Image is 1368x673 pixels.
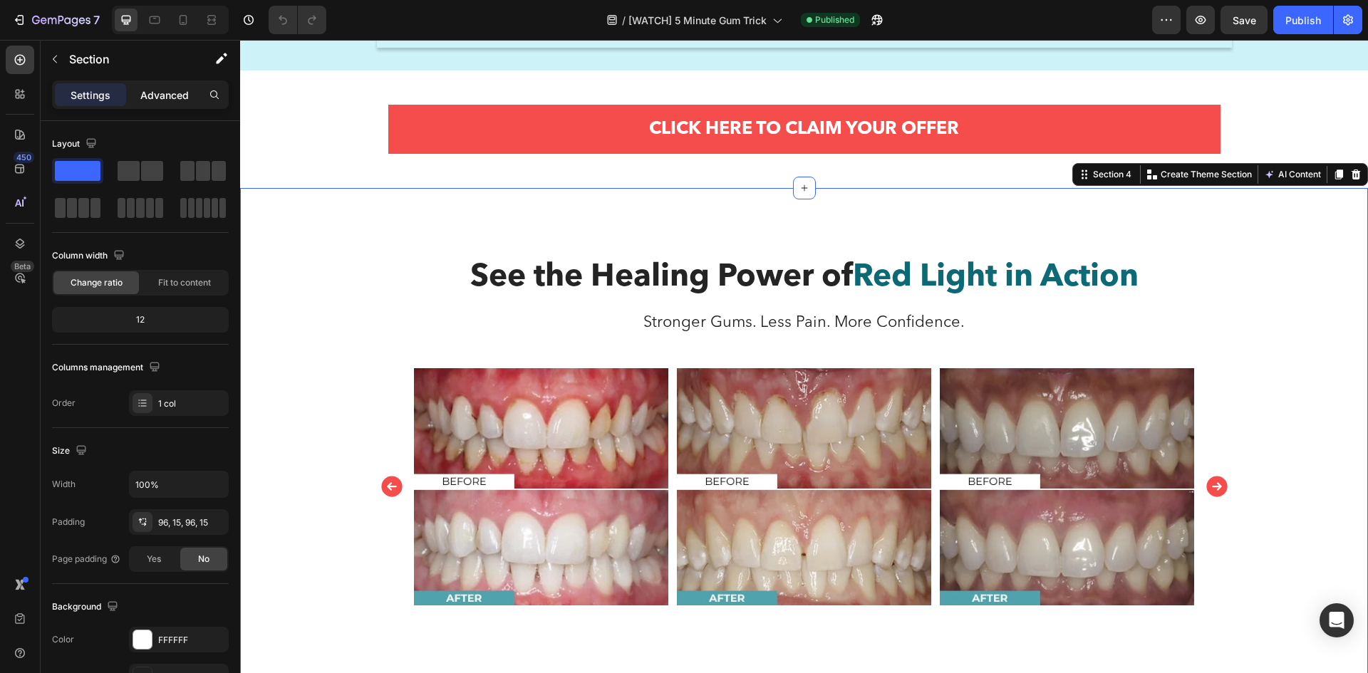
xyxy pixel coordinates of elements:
[11,261,34,272] div: Beta
[52,135,100,154] div: Layout
[52,633,74,646] div: Color
[1285,13,1321,28] div: Publish
[1221,6,1268,34] button: Save
[622,13,626,28] span: /
[52,598,121,617] div: Background
[69,51,186,68] p: Section
[158,397,225,410] div: 1 col
[55,310,226,330] div: 12
[147,553,161,565] span: Yes
[850,128,894,141] div: Section 4
[52,358,163,377] div: Columns management
[71,88,110,103] p: Settings
[6,6,106,34] button: 7
[1320,603,1354,637] div: Open Intercom Messenger
[1233,14,1256,26] span: Save
[71,276,123,289] span: Change ratio
[52,442,90,461] div: Size
[921,128,1012,141] p: Create Theme Section
[437,328,691,565] img: gempages_559617870095450921-a0e4778c-a197-483d-a27a-907e6e292ca2.webp
[628,13,767,28] span: [WATCH] 5 Minute Gum Trick
[700,328,954,565] img: gempages_559617870095450921-ddd9d554-674d-499e-97e8-c18f8fa2d8e2.webp
[52,246,128,266] div: Column width
[403,275,725,291] span: Stronger Gums. Less Pain. More Confidence.
[52,553,121,565] div: Page padding
[174,328,428,565] img: gempages_559617870095450921-131994e4-7483-4bd9-8c1b-d49a78ec8624.webp
[964,434,990,459] button: Carousel Next Arrow
[158,516,225,529] div: 96, 15, 96, 15
[240,40,1368,673] iframe: To enrich screen reader interactions, please activate Accessibility in Grammarly extension settings
[230,222,613,254] strong: See the Healing Power of
[158,634,225,647] div: FFFFFF
[93,11,100,28] p: 7
[1021,126,1084,143] button: AI Content
[130,471,228,497] input: Auto
[52,516,85,528] div: Padding
[52,397,76,409] div: Order
[1273,6,1333,34] button: Publish
[815,14,854,26] span: Published
[158,276,211,289] span: Fit to content
[52,478,76,491] div: Width
[198,553,209,565] span: No
[139,434,165,459] button: Carousel Back Arrow
[140,88,189,103] p: Advanced
[269,6,326,34] div: Undo/Redo
[14,152,34,163] div: 450
[409,73,719,105] p: CLICK HERE TO CLAIM YOUR OFFER
[613,222,898,254] strong: Red Light in Action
